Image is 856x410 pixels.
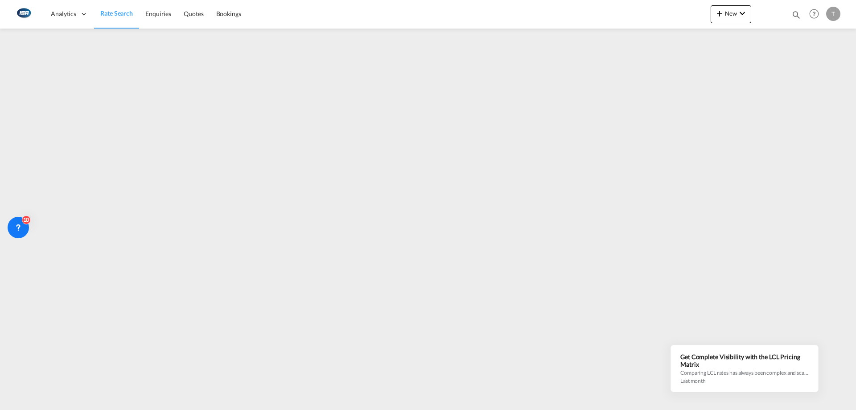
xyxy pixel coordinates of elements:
[51,9,76,18] span: Analytics
[100,9,133,17] span: Rate Search
[184,10,203,17] span: Quotes
[13,4,33,24] img: 1aa151c0c08011ec8d6f413816f9a227.png
[714,8,725,19] md-icon: icon-plus 400-fg
[711,5,751,23] button: icon-plus 400-fgNewicon-chevron-down
[826,7,840,21] div: T
[145,10,171,17] span: Enquiries
[737,8,748,19] md-icon: icon-chevron-down
[216,10,241,17] span: Bookings
[807,6,822,21] span: Help
[714,10,748,17] span: New
[807,6,826,22] div: Help
[791,10,801,23] div: icon-magnify
[791,10,801,20] md-icon: icon-magnify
